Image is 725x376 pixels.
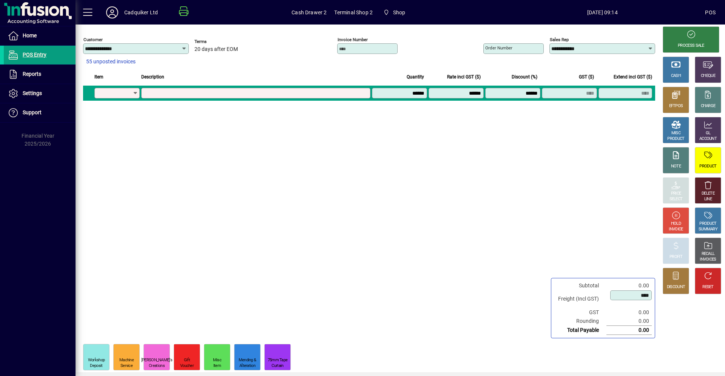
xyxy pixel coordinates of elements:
div: [PERSON_NAME]'s [141,358,173,363]
span: Home [23,32,37,38]
mat-label: Customer [83,37,103,42]
div: Machine [119,358,134,363]
div: RECALL [702,251,715,257]
div: PRODUCT [699,164,716,169]
td: 0.00 [606,281,652,290]
div: SELECT [669,196,683,202]
div: LINE [704,196,712,202]
td: GST [554,308,606,317]
div: EFTPOS [669,103,683,109]
td: Subtotal [554,281,606,290]
div: ACCOUNT [699,136,717,142]
span: Cash Drawer 2 [292,6,327,18]
div: Gift [184,358,190,363]
div: PRODUCT [699,221,716,227]
span: Support [23,109,42,115]
mat-label: Sales rep [550,37,569,42]
span: Quantity [407,73,424,81]
span: Description [141,73,164,81]
span: POS Entry [23,52,46,58]
span: Rate incl GST ($) [447,73,481,81]
span: Reports [23,71,41,77]
span: Item [94,73,103,81]
span: Terminal Shop 2 [334,6,373,18]
div: POS [705,6,716,18]
td: Rounding [554,317,606,326]
div: Mending & [239,358,256,363]
td: Freight (Incl GST) [554,290,606,308]
div: CHARGE [701,103,716,109]
a: Settings [4,84,76,103]
span: Shop [393,6,406,18]
a: Support [4,103,76,122]
span: Terms [194,39,240,44]
div: Curtain [271,363,283,369]
div: GL [706,130,711,136]
span: Settings [23,90,42,96]
td: Total Payable [554,326,606,335]
div: Voucher [180,363,194,369]
div: Item [213,363,221,369]
div: MISC [671,130,680,136]
div: HOLD [671,221,681,227]
div: PROCESS SALE [678,43,704,49]
div: NOTE [671,164,681,169]
div: DISCOUNT [667,284,685,290]
div: Misc [213,358,221,363]
span: Shop [380,6,408,19]
div: CHEQUE [701,73,715,79]
span: Extend incl GST ($) [614,73,652,81]
button: Profile [100,6,124,19]
div: Service [120,363,133,369]
div: RESET [702,284,714,290]
td: 0.00 [606,308,652,317]
div: PRICE [671,191,681,196]
div: Deposit [90,363,102,369]
div: Alteration [239,363,255,369]
a: Home [4,26,76,45]
div: CASH [671,73,681,79]
span: [DATE] 09:14 [500,6,705,18]
div: PRODUCT [667,136,684,142]
span: 20 days after EOM [194,46,238,52]
td: 0.00 [606,326,652,335]
mat-label: Order number [485,45,512,51]
div: DELETE [702,191,714,196]
div: INVOICES [700,257,716,262]
div: PROFIT [669,254,682,260]
a: Reports [4,65,76,84]
span: 55 unposted invoices [86,58,136,66]
mat-label: Invoice number [338,37,368,42]
div: Cadquiker Ltd [124,6,158,18]
div: INVOICE [669,227,683,232]
span: GST ($) [579,73,594,81]
div: 75mm Tape [268,358,288,363]
span: Discount (%) [512,73,537,81]
button: 55 unposted invoices [83,55,139,69]
div: Workshop [88,358,105,363]
div: Creations [149,363,165,369]
div: SUMMARY [699,227,717,232]
td: 0.00 [606,317,652,326]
